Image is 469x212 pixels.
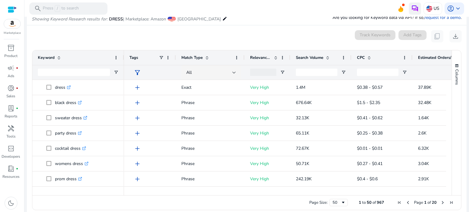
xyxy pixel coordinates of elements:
[426,5,432,12] img: us.svg
[134,175,141,183] span: add
[181,173,239,185] p: Phrase
[367,200,372,205] span: 50
[418,100,431,106] span: 32.48K
[34,5,42,12] span: search
[373,200,376,205] span: of
[296,130,309,136] span: 65.11K
[16,87,18,89] span: fiber_manual_record
[7,105,15,112] span: lab_profile
[357,176,378,182] span: $0.4 - $0.6
[134,130,141,137] span: add
[296,176,312,182] span: 242.19K
[114,70,118,75] button: Open Filter Menu
[38,69,110,76] input: Keyword Filter Input
[424,200,427,205] span: 1
[250,127,285,139] p: Very High
[440,200,445,205] div: Next Page
[250,112,285,124] p: Very High
[309,200,328,205] div: Page Size:
[280,70,285,75] button: Open Filter Menu
[357,100,380,106] span: $1.5 - $2.35
[181,112,239,124] p: Phrase
[414,200,423,205] span: Page
[5,113,17,119] p: Reports
[16,67,18,69] span: fiber_manual_record
[55,173,82,185] p: prom dress
[2,174,20,179] p: Resources
[186,70,192,75] span: All
[357,161,383,167] span: $0.27 - $0.41
[181,188,239,200] p: Phrase
[454,5,462,12] span: keyboard_arrow_down
[8,73,14,79] p: Ads
[55,96,82,109] p: black dress
[38,55,55,60] span: Keyword
[7,84,15,92] span: donut_small
[7,165,15,172] span: book_4
[452,33,459,40] span: download
[7,44,15,52] span: inventory_2
[55,142,86,155] p: cocktail dress
[55,112,87,124] p: sweater dress
[181,55,203,60] span: Match Type
[7,125,15,132] span: handyman
[2,154,20,159] p: Developers
[55,157,89,170] p: womens dress
[7,199,15,207] span: dark_mode
[341,70,346,75] button: Open Filter Menu
[397,200,402,205] div: First Page
[16,167,18,170] span: fiber_manual_record
[55,5,60,12] span: /
[6,93,15,99] p: Sales
[32,16,107,22] i: Showing Keyword Research results for:
[250,81,285,94] p: Very High
[454,69,460,85] span: Columns
[357,55,365,60] span: CPC
[134,160,141,167] span: add
[329,199,348,206] div: Page Size
[418,146,429,151] span: 6.32K
[250,188,285,200] p: Very High
[449,30,462,42] button: download
[402,70,407,75] button: Open Filter Menu
[357,69,398,76] input: CPC Filter Input
[181,142,239,155] p: Phrase
[6,134,16,139] p: Tools
[16,107,18,110] span: fiber_manual_record
[296,69,337,76] input: Search Volume Filter Input
[418,84,431,90] span: 37.89K
[405,200,410,205] div: Previous Page
[134,84,141,91] span: add
[357,115,383,121] span: $0.41 - $0.62
[181,81,239,94] p: Exact
[222,15,227,22] mat-icon: edit
[432,200,437,205] span: 20
[129,55,138,60] span: Tags
[296,55,323,60] span: Search Volume
[181,127,239,139] p: Phrase
[134,114,141,122] span: add
[296,100,312,106] span: 676.64K
[134,145,141,152] span: add
[4,19,20,28] img: amazon.svg
[296,115,309,121] span: 32.13K
[109,16,123,22] span: DRESS
[418,130,427,136] span: 2.6K
[4,31,21,35] p: Marketplace
[296,146,309,151] span: 72.67K
[250,96,285,109] p: Very High
[296,84,305,90] span: 1.4M
[250,142,285,155] p: Very High
[55,127,82,139] p: party dress
[357,130,383,136] span: $0.25 - $0.38
[418,115,429,121] span: 1.64K
[427,200,431,205] span: of
[4,53,17,59] p: Product
[357,84,383,90] span: $0.38 - $0.57
[177,16,221,22] span: [GEOGRAPHIC_DATA]
[447,5,454,12] span: account_circle
[43,5,79,12] p: Press to search
[181,157,239,170] p: Phrase
[434,3,439,14] p: US
[377,200,384,205] span: 967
